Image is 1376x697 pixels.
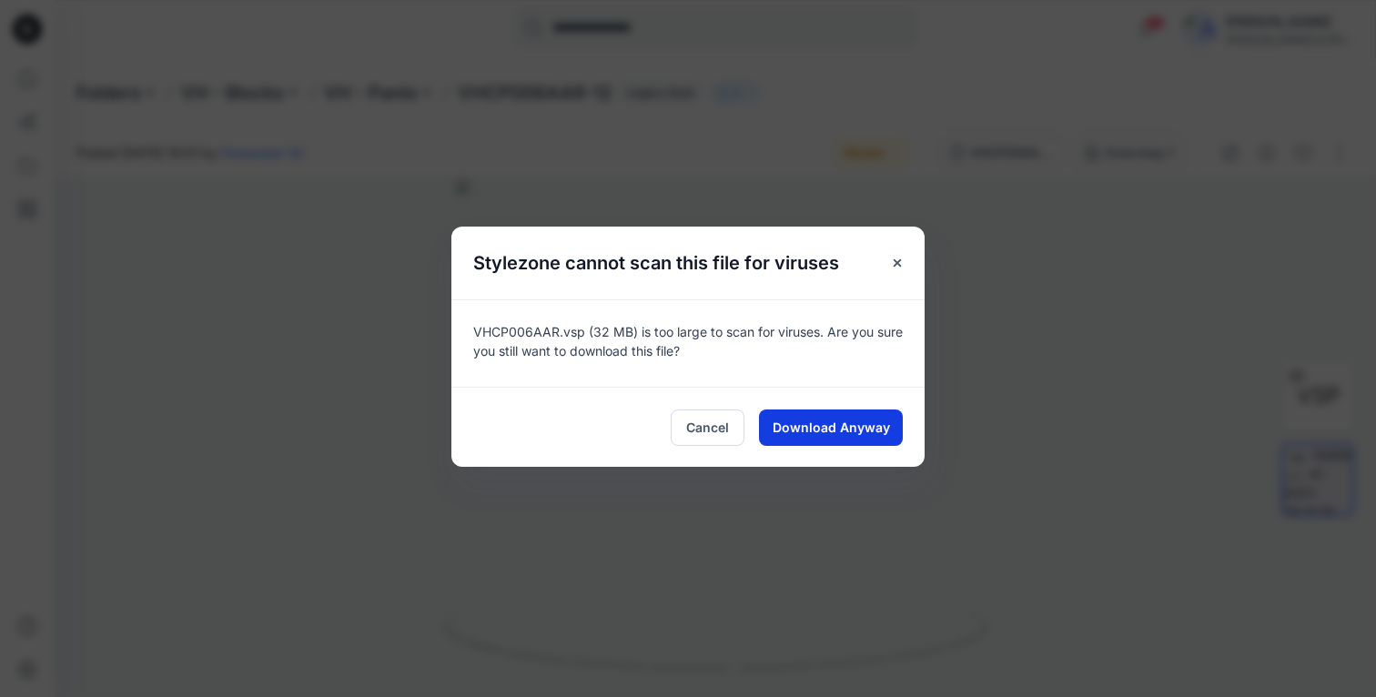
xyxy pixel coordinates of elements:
[759,409,903,446] button: Download Anyway
[671,409,744,446] button: Cancel
[451,227,861,299] h5: Stylezone cannot scan this file for viruses
[773,418,890,437] span: Download Anyway
[686,418,729,437] span: Cancel
[451,299,925,387] div: VHCP006AAR.vsp (32 MB) is too large to scan for viruses. Are you sure you still want to download ...
[881,247,914,279] button: Close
